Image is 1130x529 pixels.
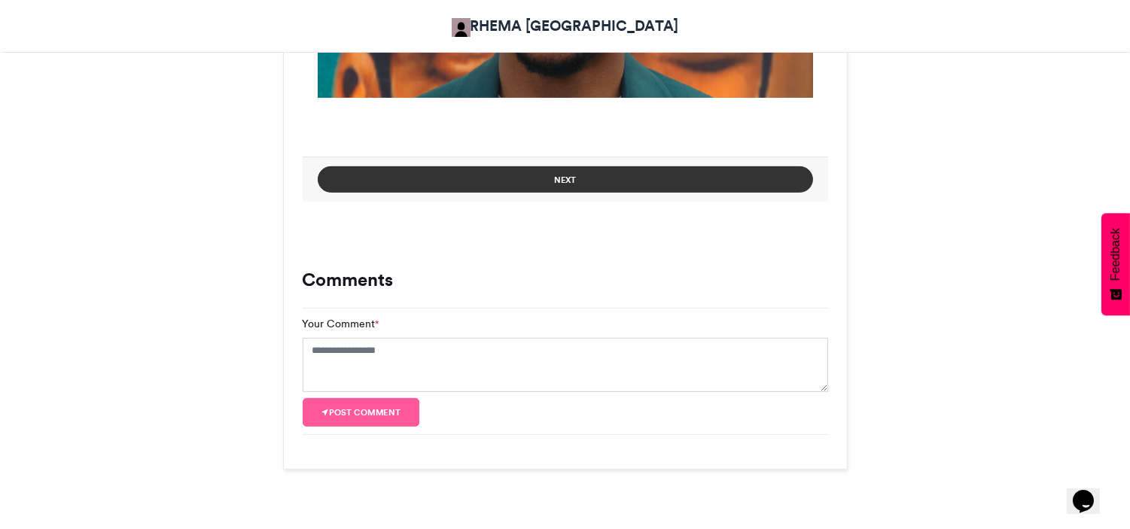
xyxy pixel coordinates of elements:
h3: Comments [303,271,828,289]
label: Your Comment [303,316,379,332]
img: RHEMA NIGERIA [452,18,471,37]
iframe: chat widget [1067,469,1115,514]
span: Feedback [1109,228,1122,281]
button: Post comment [303,398,420,427]
a: RHEMA [GEOGRAPHIC_DATA] [452,15,679,37]
button: Feedback - Show survey [1101,213,1130,315]
button: Next [318,166,813,193]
